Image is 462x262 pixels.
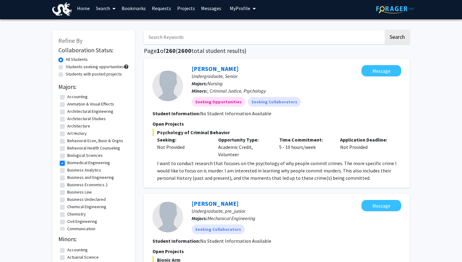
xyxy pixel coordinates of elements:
iframe: Chat [5,234,26,257]
label: Business Economics 2 [67,182,108,188]
b: Minors: [192,88,207,94]
label: Actuarial Science [67,254,99,260]
img: Drexel University Logo [52,2,72,16]
span: Open Projects [152,248,184,254]
span: Psychology of Criminal Behavior [152,129,401,136]
span: 2600 [178,47,191,54]
b: Student Information: [152,238,200,244]
label: Biological Sciences [67,152,103,159]
h2: Majors: [58,83,129,90]
label: Civil Engineering [67,218,97,225]
span: No Student Information Available [200,238,271,244]
span: My Profile [230,5,250,11]
span: 260 [166,47,176,54]
label: Accounting [67,247,88,253]
input: Search Keywords [144,30,384,44]
label: Students with posted projects [66,71,122,77]
span: Refine By [58,37,82,44]
label: Animation & Visual Effects [67,101,114,107]
label: Business Analytics [67,167,101,173]
img: ForagerOne Logo [376,4,414,13]
div: 5 - 10 hours/week [275,136,336,158]
label: Art History [67,130,87,137]
div: Not Provided [157,143,209,151]
mat-chip: Seeking Collaborators [192,224,245,234]
span: Mechanical Engineering [207,215,255,221]
label: Architectural Studies [67,116,106,122]
label: Chemical Engineering [67,204,106,210]
label: Architecture [67,123,90,129]
div: Not Provided [335,136,397,158]
h2: Minors: [58,235,129,243]
p: Seeking: [157,136,209,143]
label: Behavioral Health Counseling [67,145,120,151]
b: Majors: [192,215,207,221]
label: All Students [66,56,88,63]
label: Architectural Engineering [67,108,113,115]
button: Message Tommy Scherphorn [361,200,401,211]
span: Nursing [207,80,223,87]
span: 1 [157,47,160,54]
a: [PERSON_NAME] [192,65,239,72]
label: Business Law [67,189,92,195]
label: Communication [67,226,95,232]
label: Business and Engineering [67,174,114,181]
span: Undergraduate, pre_junior [192,208,245,214]
h2: Collaboration Status: [58,46,129,54]
label: Chemistry [67,211,86,217]
h1: Page of ( total student results) [144,47,410,54]
label: Behavioral Econ, Busn & Orgns [67,138,123,144]
mat-chip: Seeking Opportunities [192,97,245,107]
p: Time Commitment: [279,136,331,143]
label: Accounting [67,94,88,100]
label: Business Undeclared [67,196,106,203]
b: Student Information: [152,110,200,116]
p: I want to conduct research that focuses on the psychology of why people commit crimes. The more s... [157,160,401,182]
span: No Student Information Available [200,110,271,116]
a: [PERSON_NAME] [192,200,239,207]
span: Undergraduate, Senior [192,73,237,79]
div: Academic Credit, Volunteer [214,136,275,158]
label: Students seeking opportunities [66,64,124,70]
p: Opportunity Type: [218,136,270,143]
button: Search [385,30,410,44]
label: Biomedical Engineering [67,160,110,166]
span: , Criminal Justice, Psychology [207,88,266,94]
mat-chip: Seeking Collaborators [248,97,301,107]
button: Message Lexi Abrams [361,65,401,76]
b: Majors: [192,80,207,87]
span: Open Projects [152,121,184,127]
p: Application Deadline: [340,136,392,143]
